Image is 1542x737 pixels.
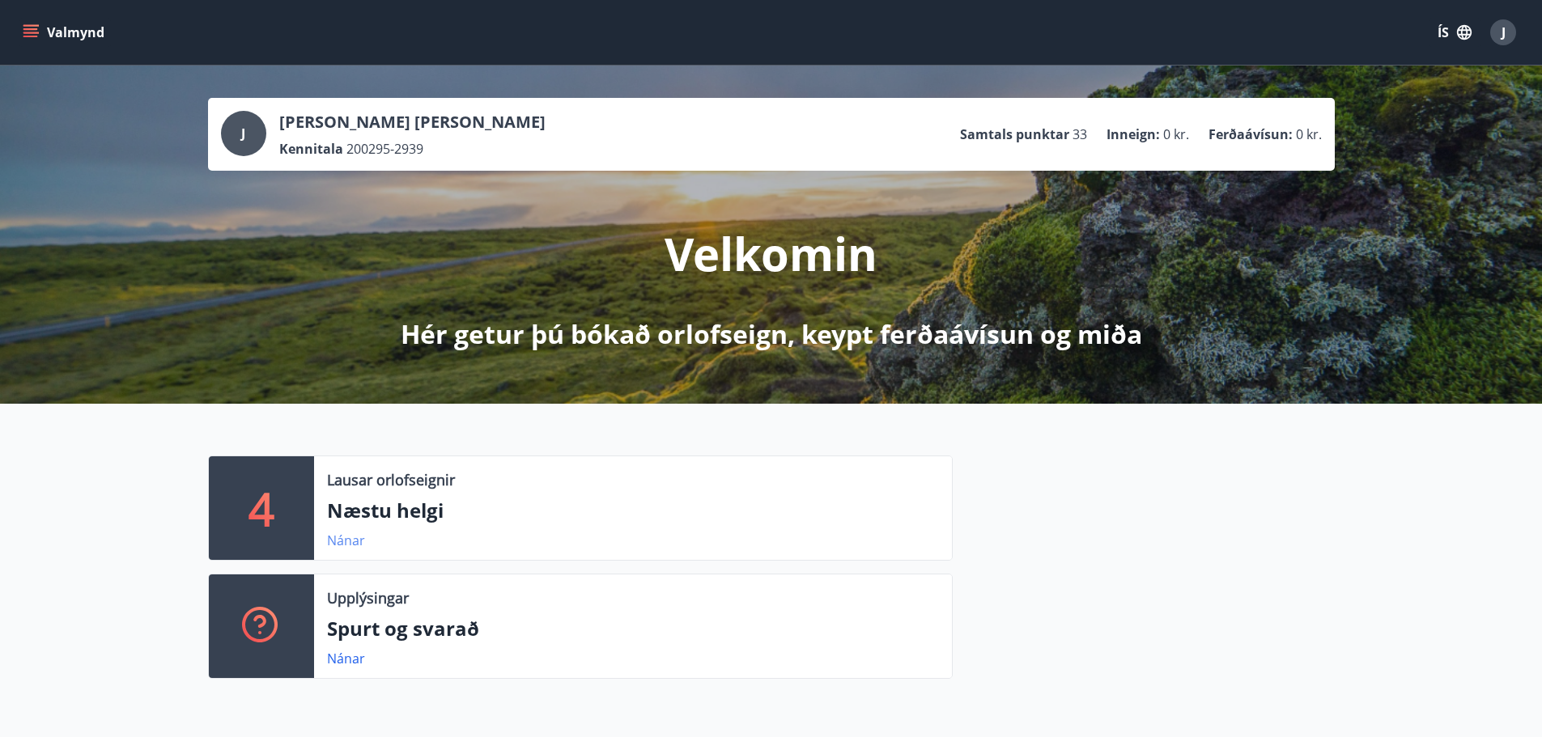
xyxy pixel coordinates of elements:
p: Hér getur þú bókað orlofseign, keypt ferðaávísun og miða [401,316,1142,352]
a: Nánar [327,532,365,549]
p: Velkomin [665,222,877,284]
span: J [1502,23,1506,41]
span: J [241,125,245,142]
p: Spurt og svarað [327,615,939,642]
p: Inneign : [1107,125,1160,143]
p: Samtals punktar [960,125,1069,143]
span: 0 kr. [1296,125,1322,143]
span: 0 kr. [1163,125,1189,143]
p: Ferðaávísun : [1209,125,1293,143]
p: Næstu helgi [327,497,939,524]
p: 4 [249,477,274,539]
button: ÍS [1429,18,1480,47]
button: menu [19,18,111,47]
p: Kennitala [279,140,343,158]
p: [PERSON_NAME] [PERSON_NAME] [279,111,546,133]
p: Lausar orlofseignir [327,469,455,490]
a: Nánar [327,650,365,667]
p: Upplýsingar [327,587,409,608]
span: 33 [1073,125,1087,143]
button: J [1484,13,1523,52]
span: 200295-2939 [346,140,423,158]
